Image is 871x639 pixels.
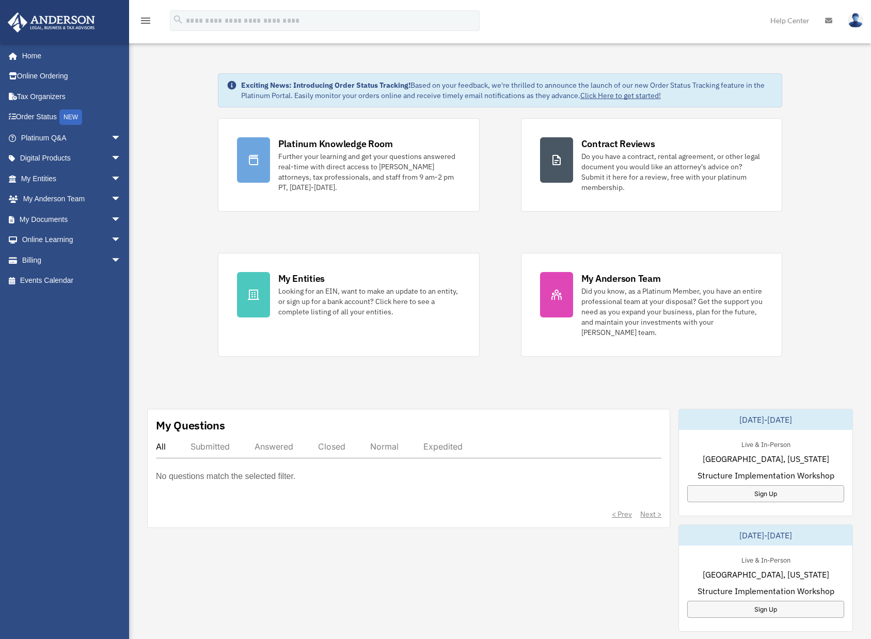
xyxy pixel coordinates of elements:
div: Contract Reviews [581,137,655,150]
div: [DATE]-[DATE] [679,525,852,546]
span: [GEOGRAPHIC_DATA], [US_STATE] [703,453,829,465]
div: My Entities [278,272,325,285]
a: Online Ordering [7,66,137,87]
div: Platinum Knowledge Room [278,137,393,150]
a: My Anderson Teamarrow_drop_down [7,189,137,210]
a: Digital Productsarrow_drop_down [7,148,137,169]
div: Submitted [191,441,230,452]
div: Did you know, as a Platinum Member, you have an entire professional team at your disposal? Get th... [581,286,764,338]
span: [GEOGRAPHIC_DATA], [US_STATE] [703,568,829,581]
a: Sign Up [687,485,844,502]
i: menu [139,14,152,27]
div: All [156,441,166,452]
a: Home [7,45,132,66]
div: Normal [370,441,399,452]
a: My Entities Looking for an EIN, want to make an update to an entity, or sign up for a bank accoun... [218,253,480,357]
span: arrow_drop_down [111,189,132,210]
img: User Pic [848,13,863,28]
span: arrow_drop_down [111,209,132,230]
a: Platinum Q&Aarrow_drop_down [7,127,137,148]
div: My Anderson Team [581,272,661,285]
span: arrow_drop_down [111,168,132,189]
a: My Anderson Team Did you know, as a Platinum Member, you have an entire professional team at your... [521,253,783,357]
img: Anderson Advisors Platinum Portal [5,12,98,33]
div: Further your learning and get your questions answered real-time with direct access to [PERSON_NAM... [278,151,461,193]
p: No questions match the selected filter. [156,469,295,484]
strong: Exciting News: Introducing Order Status Tracking! [241,81,410,90]
span: Structure Implementation Workshop [698,585,834,597]
a: Click Here to get started! [580,91,661,100]
a: Sign Up [687,601,844,618]
span: arrow_drop_down [111,230,132,251]
span: arrow_drop_down [111,127,132,149]
span: arrow_drop_down [111,250,132,271]
span: Structure Implementation Workshop [698,469,834,482]
div: Live & In-Person [733,438,799,449]
span: arrow_drop_down [111,148,132,169]
div: Do you have a contract, rental agreement, or other legal document you would like an attorney's ad... [581,151,764,193]
i: search [172,14,184,25]
div: Answered [255,441,293,452]
a: My Documentsarrow_drop_down [7,209,137,230]
div: Closed [318,441,345,452]
div: Looking for an EIN, want to make an update to an entity, or sign up for a bank account? Click her... [278,286,461,317]
a: Order StatusNEW [7,107,137,128]
a: Tax Organizers [7,86,137,107]
div: [DATE]-[DATE] [679,409,852,430]
a: Online Learningarrow_drop_down [7,230,137,250]
div: My Questions [156,418,225,433]
a: Events Calendar [7,270,137,291]
a: Billingarrow_drop_down [7,250,137,270]
div: NEW [59,109,82,125]
a: Platinum Knowledge Room Further your learning and get your questions answered real-time with dire... [218,118,480,212]
a: My Entitiesarrow_drop_down [7,168,137,189]
a: menu [139,18,152,27]
a: Contract Reviews Do you have a contract, rental agreement, or other legal document you would like... [521,118,783,212]
div: Expedited [423,441,463,452]
div: Based on your feedback, we're thrilled to announce the launch of our new Order Status Tracking fe... [241,80,774,101]
div: Live & In-Person [733,554,799,565]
